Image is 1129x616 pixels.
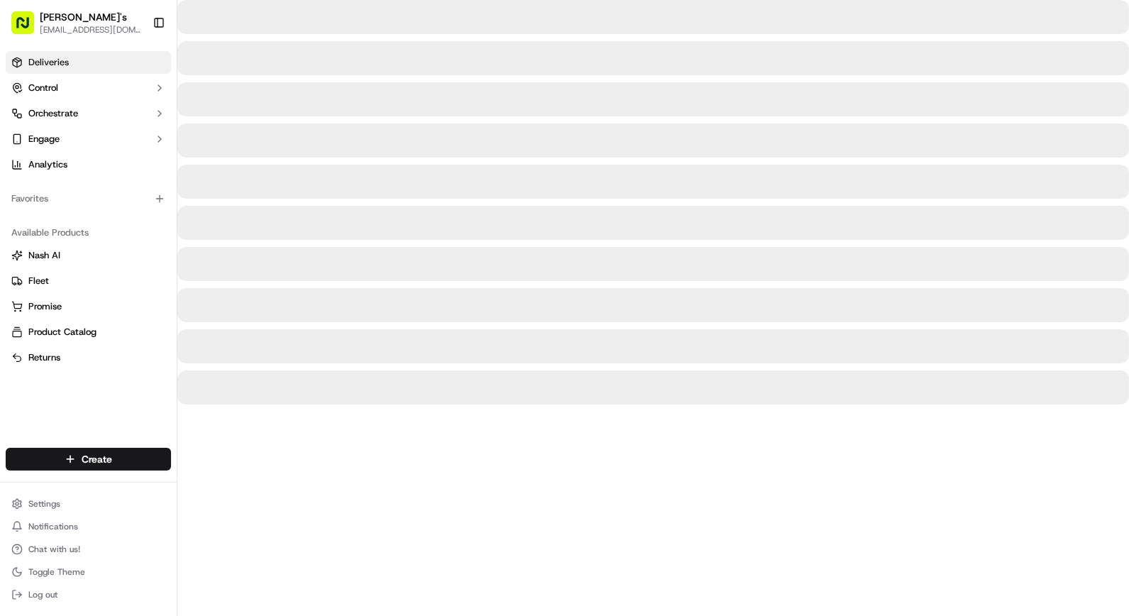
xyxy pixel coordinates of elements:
[6,585,171,605] button: Log out
[114,9,233,35] a: 💻API Documentation
[6,270,171,292] button: Fleet
[6,128,171,150] button: Engage
[40,24,141,35] button: [EMAIL_ADDRESS][DOMAIN_NAME]
[6,6,147,40] button: [PERSON_NAME]'s[EMAIL_ADDRESS][DOMAIN_NAME]
[82,452,112,466] span: Create
[141,50,172,60] span: Pylon
[28,158,67,171] span: Analytics
[6,77,171,99] button: Control
[28,249,60,262] span: Nash AI
[6,187,171,210] div: Favorites
[6,494,171,514] button: Settings
[6,539,171,559] button: Chat with us!
[11,249,165,262] a: Nash AI
[100,49,172,60] a: Powered byPylon
[28,351,60,364] span: Returns
[6,517,171,537] button: Notifications
[28,15,109,29] span: Knowledge Base
[6,346,171,369] button: Returns
[6,221,171,244] div: Available Products
[28,544,80,555] span: Chat with us!
[28,275,49,287] span: Fleet
[6,295,171,318] button: Promise
[28,300,62,313] span: Promise
[40,10,127,24] button: [PERSON_NAME]'s
[11,275,165,287] a: Fleet
[28,521,78,532] span: Notifications
[28,326,97,339] span: Product Catalog
[6,51,171,74] a: Deliveries
[6,244,171,267] button: Nash AI
[28,82,58,94] span: Control
[28,498,60,510] span: Settings
[11,300,165,313] a: Promise
[28,56,69,69] span: Deliveries
[120,16,131,28] div: 💻
[6,153,171,176] a: Analytics
[9,9,114,35] a: 📗Knowledge Base
[134,15,228,29] span: API Documentation
[28,133,60,145] span: Engage
[28,107,78,120] span: Orchestrate
[14,16,26,28] div: 📗
[28,589,57,600] span: Log out
[6,102,171,125] button: Orchestrate
[6,562,171,582] button: Toggle Theme
[11,351,165,364] a: Returns
[6,321,171,343] button: Product Catalog
[6,448,171,471] button: Create
[28,566,85,578] span: Toggle Theme
[11,326,165,339] a: Product Catalog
